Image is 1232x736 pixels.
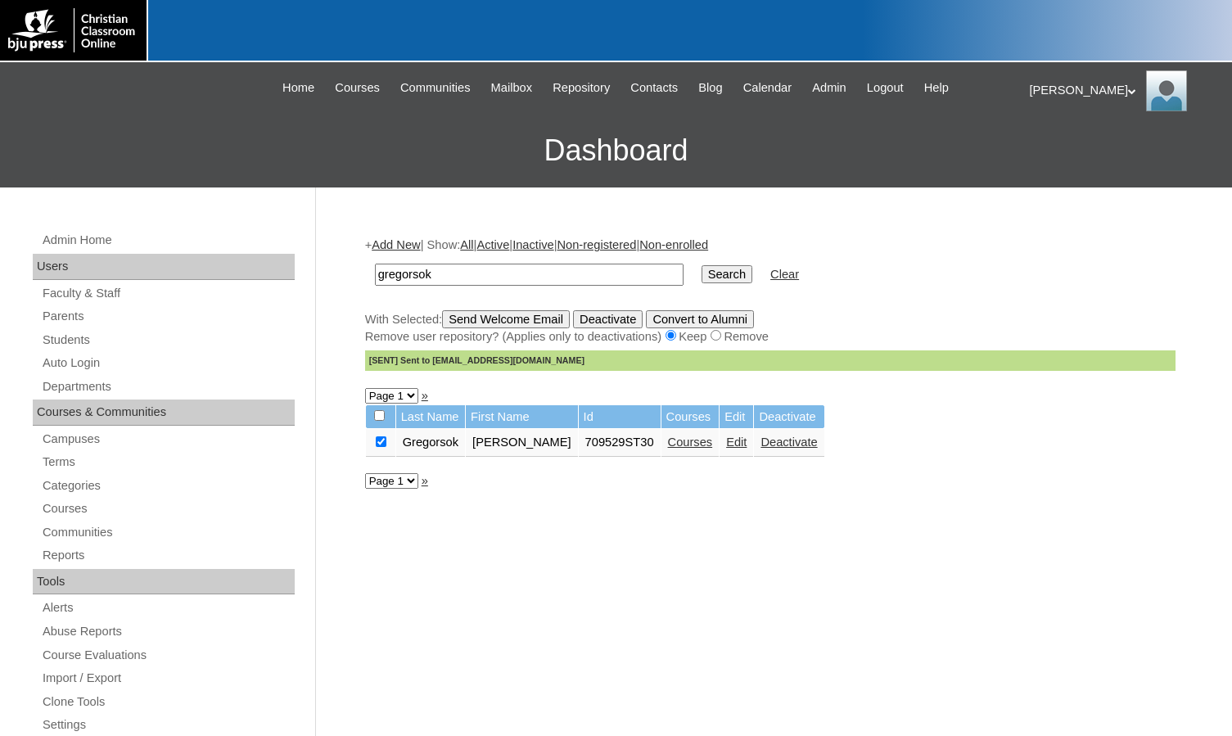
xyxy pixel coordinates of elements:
a: Logout [859,79,912,97]
td: Last Name [396,405,465,429]
span: Calendar [743,79,792,97]
a: Departments [41,377,295,397]
a: Parents [41,306,295,327]
span: Courses [335,79,380,97]
a: Admin Home [41,230,295,251]
td: Deactivate [754,405,824,429]
a: Deactivate [760,436,817,449]
a: Courses [327,79,388,97]
a: Calendar [735,79,800,97]
div: Users [33,254,295,280]
input: Deactivate [573,310,643,328]
span: Communities [400,79,471,97]
a: » [422,389,428,402]
a: Home [274,79,323,97]
a: Blog [690,79,730,97]
img: logo-white.png [8,8,138,52]
a: Contacts [622,79,686,97]
a: Auto Login [41,353,295,373]
a: Repository [544,79,618,97]
div: [SENT] Sent to [EMAIL_ADDRESS][DOMAIN_NAME] [365,350,1176,371]
a: Course Evaluations [41,645,295,666]
a: Add New [372,238,420,251]
div: With Selected: [365,310,1176,371]
span: Admin [812,79,846,97]
span: Help [924,79,949,97]
span: Contacts [630,79,678,97]
div: [PERSON_NAME] [1030,70,1216,111]
h3: Dashboard [8,114,1224,187]
span: Repository [553,79,610,97]
a: All [460,238,473,251]
a: Edit [726,436,747,449]
a: Campuses [41,429,295,449]
a: Active [476,238,509,251]
a: Mailbox [483,79,541,97]
a: Terms [41,452,295,472]
a: Abuse Reports [41,621,295,642]
div: Courses & Communities [33,400,295,426]
td: Courses [661,405,720,429]
td: [PERSON_NAME] [466,429,578,457]
div: + | Show: | | | | [365,237,1176,371]
a: Non-registered [557,238,636,251]
span: Mailbox [491,79,533,97]
td: Edit [720,405,753,429]
a: Students [41,330,295,350]
input: Send Welcome Email [442,310,570,328]
input: Search [375,264,684,286]
a: » [422,474,428,487]
a: Admin [804,79,855,97]
a: Non-enrolled [639,238,708,251]
div: Tools [33,569,295,595]
td: 709529ST30 [579,429,661,457]
a: Reports [41,545,295,566]
a: Faculty & Staff [41,283,295,304]
a: Inactive [512,238,554,251]
td: Gregorsok [396,429,465,457]
a: Courses [41,499,295,519]
input: Search [702,265,752,283]
div: Remove user repository? (Applies only to deactivations) Keep Remove [365,328,1176,345]
span: Blog [698,79,722,97]
a: Communities [392,79,479,97]
a: Courses [668,436,713,449]
img: Melanie Sevilla [1146,70,1187,111]
a: Help [916,79,957,97]
a: Communities [41,522,295,543]
a: Import / Export [41,668,295,689]
a: Clone Tools [41,692,295,712]
a: Clear [770,268,799,281]
a: Alerts [41,598,295,618]
span: Home [282,79,314,97]
a: Settings [41,715,295,735]
a: Categories [41,476,295,496]
span: Logout [867,79,904,97]
td: Id [579,405,661,429]
input: Convert to Alumni [646,310,754,328]
td: First Name [466,405,578,429]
